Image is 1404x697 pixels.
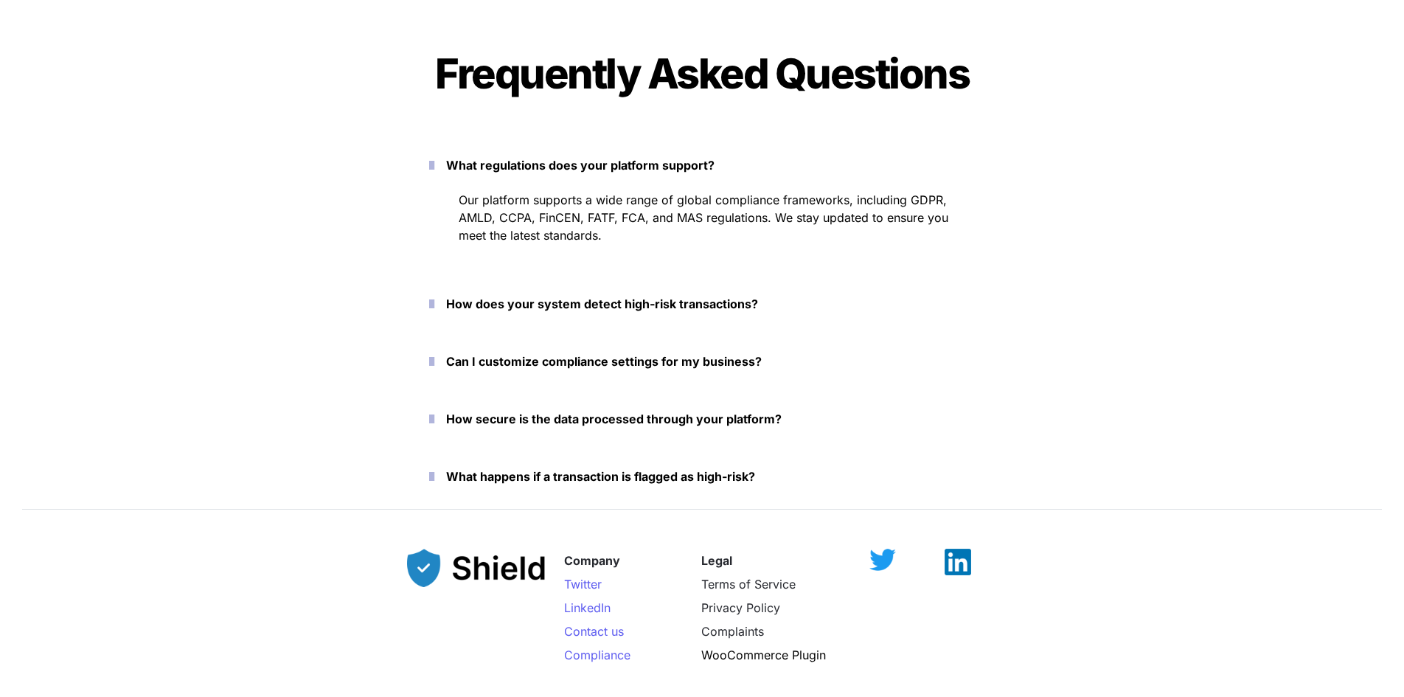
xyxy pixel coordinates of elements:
div: What regulations does your platform support? [407,188,997,269]
strong: What happens if a transaction is flagged as high-risk? [446,469,755,484]
strong: How secure is the data processed through your platform? [446,412,782,426]
button: Can I customize compliance settings for my business? [407,339,997,384]
a: Complaints [701,624,764,639]
a: WooCommerce Plugin [701,648,826,662]
a: Twitter [564,577,602,592]
strong: What regulations does your platform support? [446,158,715,173]
a: Compliance [564,648,630,662]
button: What regulations does your platform support? [407,142,997,188]
strong: Can I customize compliance settings for my business? [446,354,762,369]
button: How does your system detect high-risk transactions? [407,281,997,327]
a: Terms of Service [701,577,796,592]
strong: How does your system detect high-risk transactions? [446,297,758,311]
a: Privacy Policy [701,600,780,615]
strong: Legal [701,553,732,568]
a: Contact us [564,624,624,639]
span: Our platform supports a wide range of global compliance frameworks, including GDPR, AMLD, CCPA, F... [459,193,952,243]
a: LinkedIn [564,600,611,615]
span: Frequently Asked Questions [435,49,969,99]
button: How secure is the data processed through your platform? [407,396,997,442]
strong: Company [564,553,620,568]
button: What happens if a transaction is flagged as high-risk? [407,454,997,499]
